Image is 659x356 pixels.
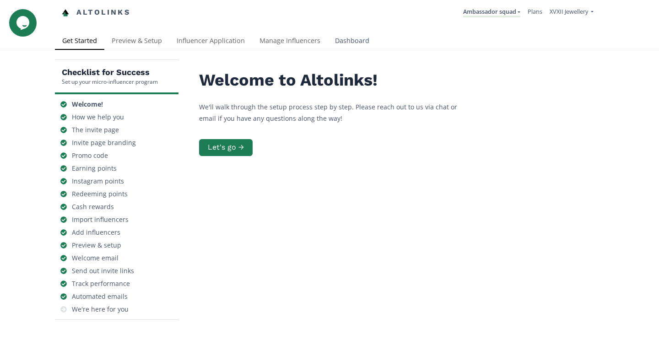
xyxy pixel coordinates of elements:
[252,32,328,51] a: Manage Influencers
[72,100,103,109] div: Welcome!
[72,266,134,275] div: Send out invite links
[199,139,253,156] button: Let's go →
[72,189,128,199] div: Redeeming points
[72,215,129,224] div: Import influencers
[62,9,69,16] img: favicon-32x32.png
[55,32,104,51] a: Get Started
[72,202,114,211] div: Cash rewards
[528,7,542,16] a: Plans
[72,292,128,301] div: Automated emails
[550,7,594,18] a: XVXII Jewellery
[72,138,136,147] div: Invite page branding
[72,254,119,263] div: Welcome email
[199,71,474,90] h2: Welcome to Altolinks!
[72,279,130,288] div: Track performance
[9,9,38,37] iframe: chat widget
[72,113,124,122] div: How we help you
[72,228,120,237] div: Add influencers
[104,32,169,51] a: Preview & Setup
[72,177,124,186] div: Instagram points
[169,32,252,51] a: Influencer Application
[328,32,377,51] a: Dashboard
[62,5,130,20] a: Altolinks
[72,241,121,250] div: Preview & setup
[463,7,520,17] a: Ambassador squad
[72,125,119,135] div: The invite page
[72,164,117,173] div: Earning points
[72,305,129,314] div: We're here for you
[62,78,158,86] div: Set up your micro-influencer program
[550,7,588,16] span: XVXII Jewellery
[199,101,474,124] p: We'll walk through the setup process step by step. Please reach out to us via chat or email if yo...
[72,151,108,160] div: Promo code
[62,67,158,78] h5: Checklist for Success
